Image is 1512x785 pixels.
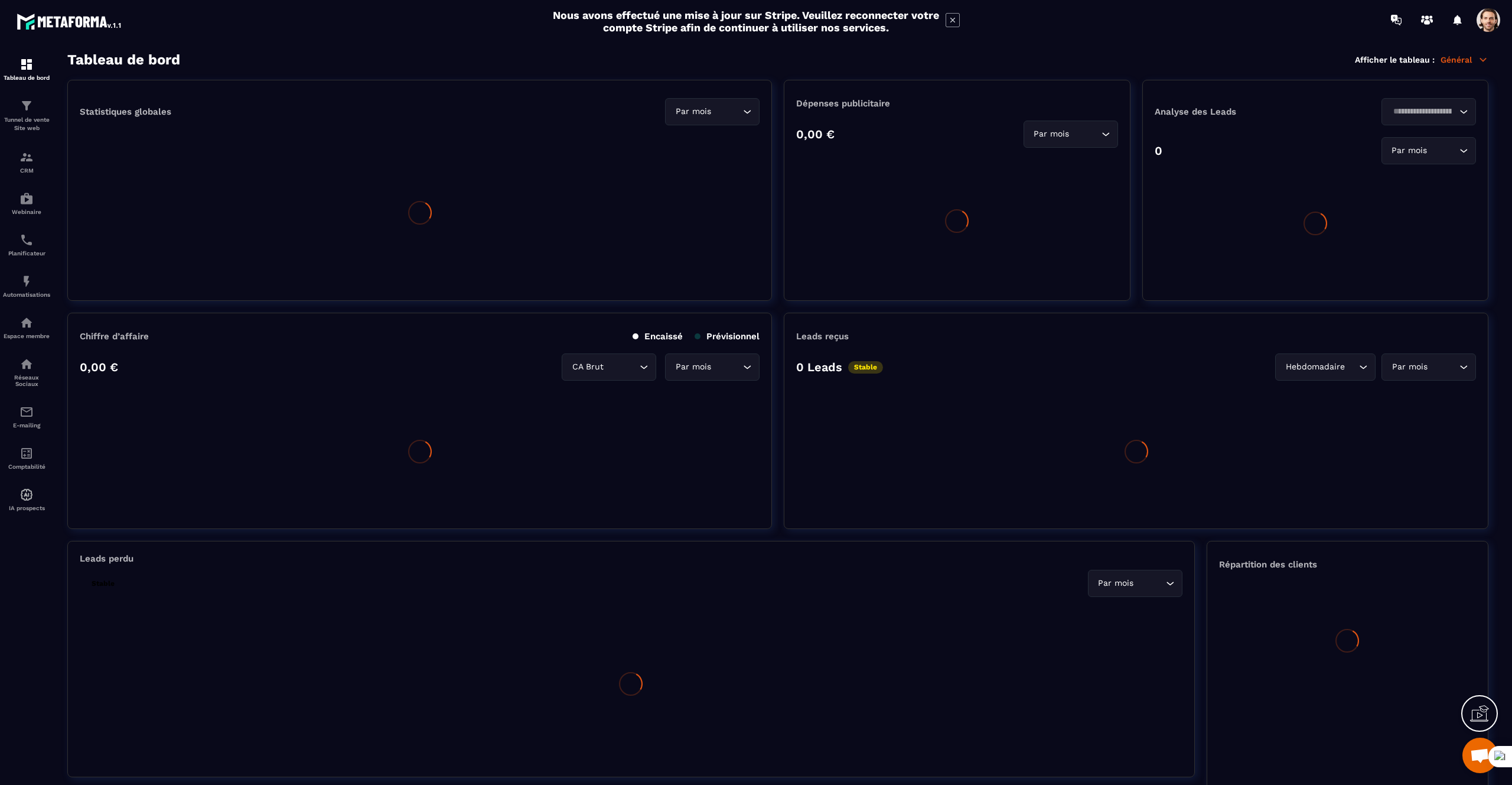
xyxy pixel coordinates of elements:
[1347,361,1356,374] input: Search for option
[1381,353,1476,381] div: Search for option
[1031,128,1072,141] span: Par mois
[562,353,656,381] div: Search for option
[3,348,50,396] a: social-networksocial-networkRéseaux Sociaux
[3,74,50,81] p: Tableau de bord
[1355,55,1435,64] p: Afficher le tableau :
[552,9,940,34] h2: Nous avons effectué une mise à jour sur Stripe. Veuillez reconnecter votre compte Stripe afin de ...
[606,361,637,374] input: Search for option
[3,265,50,307] a: automationsautomationsAutomatisations
[3,437,50,479] a: accountantaccountantComptabilité
[3,333,50,339] p: Espace membre
[19,405,34,419] img: email
[1136,577,1163,590] input: Search for option
[796,360,842,374] p: 0 Leads
[3,307,50,348] a: automationsautomationsEspace membre
[3,224,50,265] a: schedulerschedulerPlanificateur
[1430,361,1456,374] input: Search for option
[1381,137,1476,164] div: Search for option
[19,57,34,72] img: formation
[673,105,713,118] span: Par mois
[3,396,50,437] a: emailemailE-mailing
[1389,144,1430,157] span: Par mois
[1219,559,1476,570] p: Répartition des clients
[80,106,171,117] p: Statistiques globales
[3,209,50,215] p: Webinaire
[17,11,123,32] img: logo
[695,331,760,342] p: Prévisionnel
[1024,121,1118,148] div: Search for option
[1430,144,1456,157] input: Search for option
[19,488,34,502] img: automations
[1389,105,1456,118] input: Search for option
[3,250,50,257] p: Planificateur
[796,331,849,342] p: Leads reçus
[3,48,50,90] a: formationformationTableau de bord
[80,360,118,374] p: 0,00 €
[19,192,34,206] img: automations
[1389,361,1430,374] span: Par mois
[796,98,1117,109] p: Dépenses publicitaire
[3,116,50,132] p: Tunnel de vente Site web
[665,353,760,381] div: Search for option
[80,331,149,342] p: Chiffre d’affaire
[3,291,50,298] p: Automatisations
[713,105,740,118] input: Search for option
[3,141,50,183] a: formationformationCRM
[569,361,606,374] span: CA Brut
[19,446,34,460] img: accountant
[19,233,34,247] img: scheduler
[19,99,34,113] img: formation
[1096,577,1136,590] span: Par mois
[1441,54,1488,65] p: Général
[19,316,34,330] img: automations
[796,127,835,141] p: 0,00 €
[713,361,740,374] input: Search for option
[3,183,50,224] a: automationsautomationsWebinaire
[665,98,760,125] div: Search for option
[1462,738,1498,773] div: Mở cuộc trò chuyện
[3,505,50,511] p: IA prospects
[1088,570,1182,597] div: Search for option
[19,150,34,164] img: formation
[3,422,50,429] p: E-mailing
[848,361,883,374] p: Stable
[86,578,120,590] p: Stable
[1155,144,1162,158] p: 0
[3,90,50,141] a: formationformationTunnel de vente Site web
[3,167,50,174] p: CRM
[1155,106,1315,117] p: Analyse des Leads
[673,361,713,374] span: Par mois
[633,331,683,342] p: Encaissé
[1283,361,1347,374] span: Hebdomadaire
[19,274,34,288] img: automations
[1072,128,1099,141] input: Search for option
[19,357,34,371] img: social-network
[67,51,180,68] h3: Tableau de bord
[1275,353,1376,381] div: Search for option
[80,553,133,564] p: Leads perdu
[1381,98,1476,125] div: Search for option
[3,374,50,387] p: Réseaux Sociaux
[3,463,50,470] p: Comptabilité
